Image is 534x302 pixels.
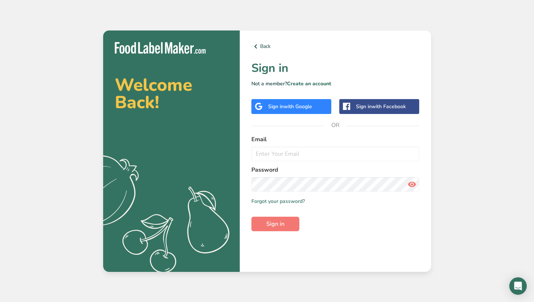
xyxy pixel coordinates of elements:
span: OR [324,114,346,136]
span: with Facebook [372,103,406,110]
label: Email [251,135,420,144]
h1: Sign in [251,60,420,77]
h2: Welcome Back! [115,76,228,111]
img: Food Label Maker [115,42,206,54]
span: with Google [284,103,312,110]
label: Password [251,166,420,174]
div: Sign in [356,103,406,110]
a: Back [251,42,420,51]
a: Forgot your password? [251,197,305,205]
p: Not a member? [251,80,420,87]
input: Enter Your Email [251,147,420,161]
a: Create an account [287,80,331,87]
span: Sign in [266,220,284,228]
div: Open Intercom Messenger [509,277,527,295]
div: Sign in [268,103,312,110]
button: Sign in [251,217,299,231]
